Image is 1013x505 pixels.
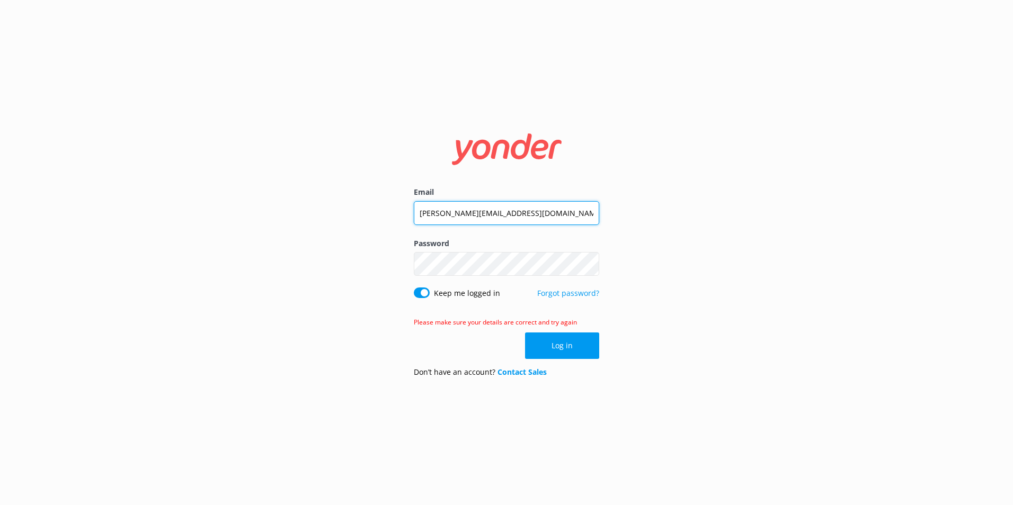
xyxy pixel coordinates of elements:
[414,318,577,327] span: Please make sure your details are correct and try again
[414,201,599,225] input: user@emailaddress.com
[537,288,599,298] a: Forgot password?
[525,332,599,359] button: Log in
[414,238,599,249] label: Password
[578,254,599,275] button: Show password
[434,287,500,299] label: Keep me logged in
[497,367,547,377] a: Contact Sales
[414,186,599,198] label: Email
[414,366,547,378] p: Don’t have an account?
